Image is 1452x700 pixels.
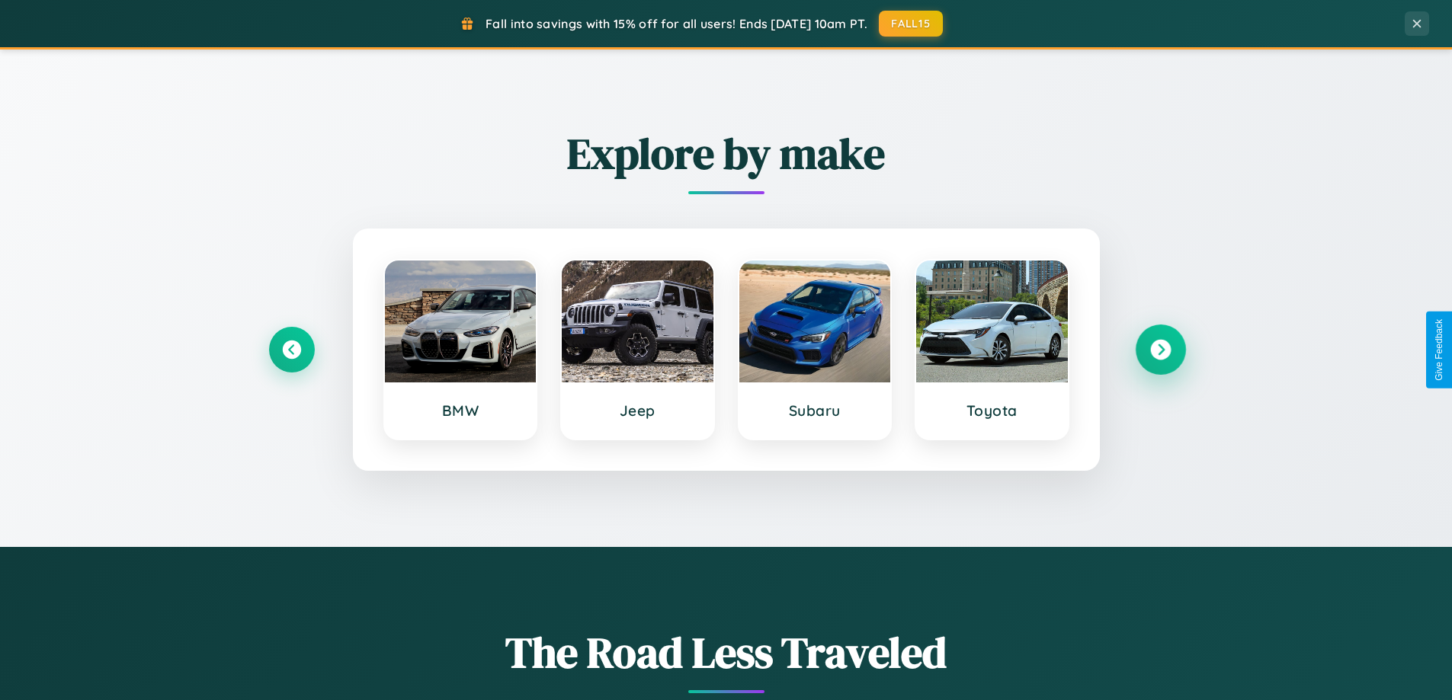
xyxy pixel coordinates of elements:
[755,401,876,420] h3: Subaru
[269,623,1184,682] h1: The Road Less Traveled
[577,401,698,420] h3: Jeep
[879,11,943,37] button: FALL15
[486,16,867,31] span: Fall into savings with 15% off for all users! Ends [DATE] 10am PT.
[400,401,521,420] h3: BMW
[1434,319,1444,381] div: Give Feedback
[931,401,1053,420] h3: Toyota
[269,124,1184,183] h2: Explore by make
